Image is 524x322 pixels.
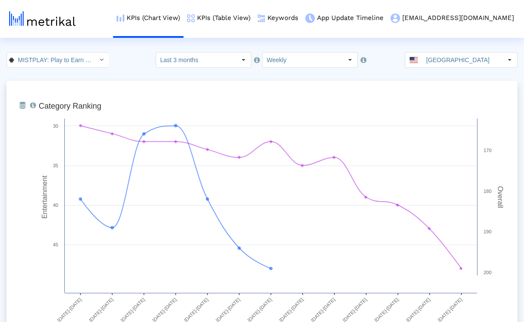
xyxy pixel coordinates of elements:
[502,53,517,67] div: Select
[236,53,251,67] div: Select
[257,14,265,22] img: keywords.png
[94,53,109,67] div: Select
[117,14,124,22] img: kpi-chart-menu-icon.png
[484,148,491,153] text: 170
[497,186,504,209] tspan: Overall
[390,13,400,23] img: my-account-menu-icon.png
[53,202,58,208] text: 40
[53,123,58,129] text: 30
[305,13,315,23] img: app-update-menu-icon.png
[9,11,76,26] img: metrical-logo-light.png
[41,176,48,219] tspan: Entertainment
[53,242,58,247] text: 45
[53,163,58,168] text: 35
[39,102,101,110] tspan: Category Ranking
[187,14,195,22] img: kpi-table-menu-icon.png
[343,53,357,67] div: Select
[484,229,491,234] text: 190
[484,189,491,194] text: 180
[484,270,491,275] text: 200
